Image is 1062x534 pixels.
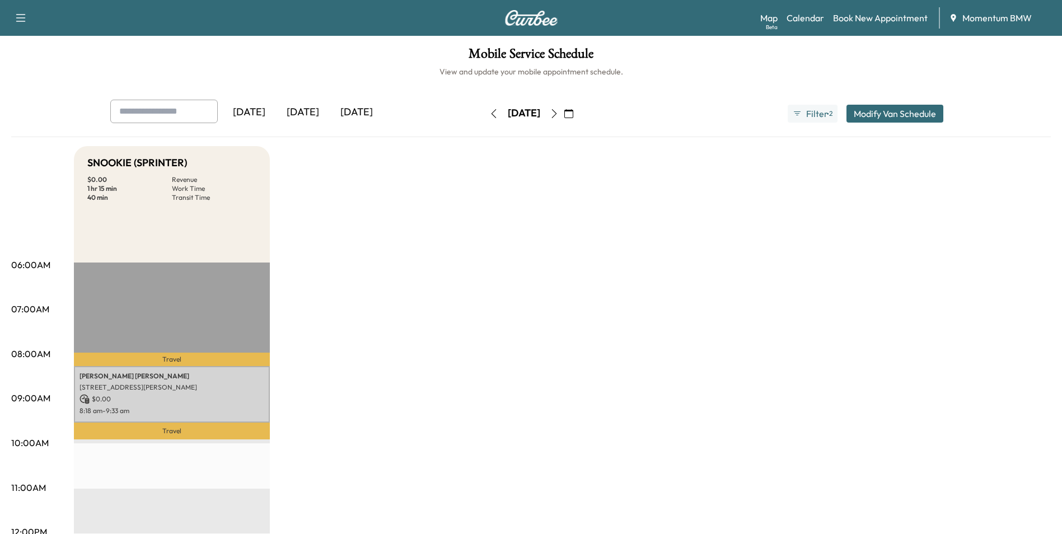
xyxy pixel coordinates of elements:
h1: Mobile Service Schedule [11,47,1051,66]
p: Travel [74,423,270,439]
h6: View and update your mobile appointment schedule. [11,66,1051,77]
p: $ 0.00 [87,175,172,184]
p: [PERSON_NAME] [PERSON_NAME] [79,372,264,381]
p: 10:00AM [11,436,49,449]
p: Travel [74,353,270,366]
div: [DATE] [330,100,383,125]
a: Calendar [787,11,824,25]
span: Filter [806,107,826,120]
div: [DATE] [222,100,276,125]
a: Book New Appointment [833,11,928,25]
button: Filter●2 [788,105,837,123]
a: MapBeta [760,11,778,25]
p: [STREET_ADDRESS][PERSON_NAME] [79,383,264,392]
p: 40 min [87,193,172,202]
div: [DATE] [276,100,330,125]
p: Transit Time [172,193,256,202]
h5: SNOOKIE (SPRINTER) [87,155,187,171]
p: 06:00AM [11,258,50,271]
p: Work Time [172,184,256,193]
span: Momentum BMW [962,11,1032,25]
p: 09:00AM [11,391,50,405]
div: [DATE] [508,106,540,120]
span: ● [826,111,829,116]
p: Revenue [172,175,256,184]
span: 2 [829,109,832,118]
p: 1 hr 15 min [87,184,172,193]
p: 07:00AM [11,302,49,316]
p: 8:18 am - 9:33 am [79,406,264,415]
div: Beta [766,23,778,31]
p: $ 0.00 [79,394,264,404]
p: 08:00AM [11,347,50,360]
img: Curbee Logo [504,10,558,26]
button: Modify Van Schedule [846,105,943,123]
p: 11:00AM [11,481,46,494]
